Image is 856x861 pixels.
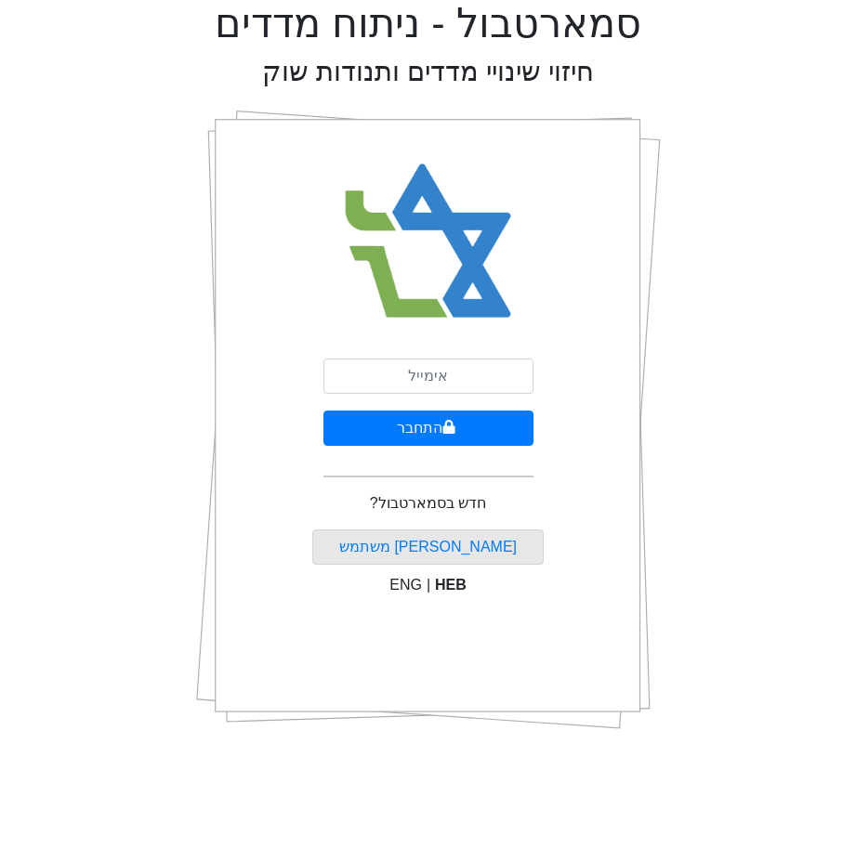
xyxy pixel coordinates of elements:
[435,577,467,593] span: HEB
[327,139,529,344] img: Smart Bull
[312,529,544,565] button: [PERSON_NAME] משתמש
[370,492,486,515] p: חדש בסמארטבול?
[262,56,594,88] h2: חיזוי שינויי מדדים ותנודות שוק
[427,577,430,593] span: |
[339,539,517,554] a: [PERSON_NAME] משתמש
[323,359,533,394] input: אימייל
[389,577,422,593] span: ENG
[323,411,533,446] button: התחבר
